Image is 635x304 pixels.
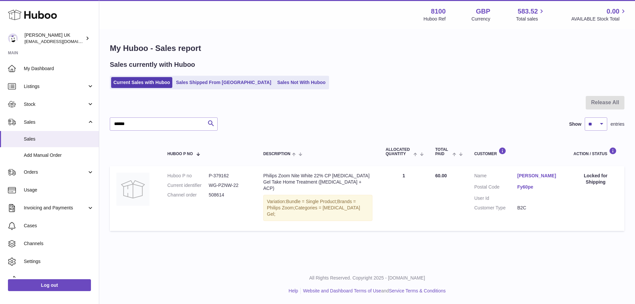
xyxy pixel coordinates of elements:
a: [PERSON_NAME] [517,173,560,179]
span: Returns [24,276,94,282]
dt: Channel order [167,192,209,198]
span: Bundle = Single Product; [286,199,337,204]
a: Sales Not With Huboo [275,77,328,88]
span: 60.00 [435,173,447,178]
dd: B2C [517,205,560,211]
strong: GBP [476,7,490,16]
span: Add Manual Order [24,152,94,158]
a: Help [289,288,298,293]
span: Usage [24,187,94,193]
a: 583.52 Total sales [516,7,545,22]
a: Sales Shipped From [GEOGRAPHIC_DATA] [174,77,274,88]
div: Huboo Ref [424,16,446,22]
span: AVAILABLE Stock Total [571,16,627,22]
span: Total paid [435,148,451,156]
li: and [301,288,445,294]
span: ALLOCATED Quantity [386,148,412,156]
span: Sales [24,119,87,125]
dt: Postal Code [474,184,517,192]
span: Description [263,152,290,156]
a: Service Terms & Conditions [389,288,446,293]
span: entries [611,121,624,127]
span: Channels [24,240,94,247]
div: Customer [474,147,560,156]
dt: Current identifier [167,182,209,189]
div: Locked for Shipping [573,173,618,185]
h2: Sales currently with Huboo [110,60,195,69]
td: 1 [379,166,429,231]
div: Action / Status [573,147,618,156]
span: Huboo P no [167,152,193,156]
a: Fy60pe [517,184,560,190]
span: 583.52 [518,7,538,16]
span: Sales [24,136,94,142]
span: Orders [24,169,87,175]
dd: P-379162 [209,173,250,179]
p: All Rights Reserved. Copyright 2025 - [DOMAIN_NAME] [105,275,630,281]
span: Total sales [516,16,545,22]
div: Currency [472,16,490,22]
span: Invoicing and Payments [24,205,87,211]
a: Log out [8,279,91,291]
span: My Dashboard [24,65,94,72]
span: Brands = Philips Zoom; [267,199,356,210]
strong: 8100 [431,7,446,16]
span: Listings [24,83,87,90]
span: [EMAIL_ADDRESS][DOMAIN_NAME] [24,39,97,44]
a: Website and Dashboard Terms of Use [303,288,381,293]
dt: Huboo P no [167,173,209,179]
dt: Customer Type [474,205,517,211]
span: Stock [24,101,87,108]
label: Show [569,121,581,127]
span: 0.00 [607,7,619,16]
span: Cases [24,223,94,229]
span: Settings [24,258,94,265]
img: no-photo.jpg [116,173,149,206]
div: Variation: [263,195,372,221]
dt: Name [474,173,517,181]
img: emotion88hk@gmail.com [8,33,18,43]
dt: User Id [474,195,517,201]
a: Current Sales with Huboo [111,77,172,88]
h1: My Huboo - Sales report [110,43,624,54]
div: [PERSON_NAME] UK [24,32,84,45]
a: 0.00 AVAILABLE Stock Total [571,7,627,22]
span: Categories = [MEDICAL_DATA] Gel; [267,205,360,217]
dd: 508614 [209,192,250,198]
div: Philips Zoom Nite White 22% CP [MEDICAL_DATA] Gel Take Home Treatment ([MEDICAL_DATA] + ACP) [263,173,372,192]
dd: WG-PZNW-22 [209,182,250,189]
